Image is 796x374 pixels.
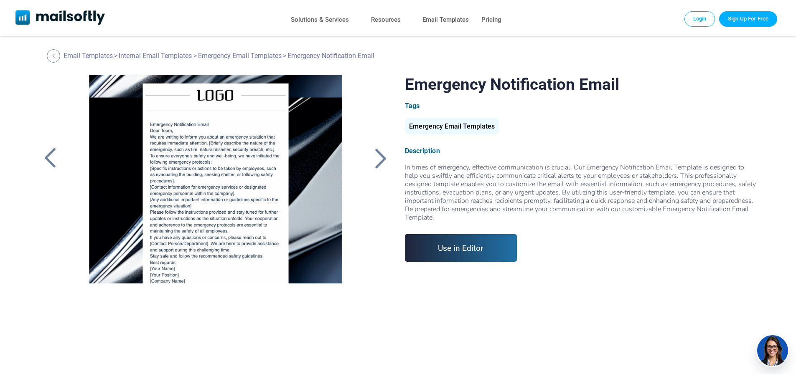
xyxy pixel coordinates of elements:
[371,14,401,26] a: Resources
[422,14,469,26] a: Email Templates
[47,49,62,63] a: Back
[64,52,113,60] a: Email Templates
[481,14,501,26] a: Pricing
[75,75,356,283] a: Emergency Notification Email
[119,52,192,60] a: Internal Email Templates
[40,147,61,169] a: Back
[405,234,517,262] a: Use in Editor
[405,102,756,110] div: Tags
[684,11,715,26] a: Login
[405,118,499,134] div: Emergency Email Templates
[15,10,105,26] a: Mailsoftly
[291,14,349,26] a: Solutions & Services
[198,52,282,60] a: Emergency Email Templates
[405,126,499,129] a: Emergency Email Templates
[405,147,756,155] div: Description
[371,147,392,169] a: Back
[405,163,756,222] div: In times of emergency, effective communication is crucial. Our Emergency Notification Email Templ...
[719,11,777,26] a: Trial
[405,75,756,93] h1: Emergency Notification Email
